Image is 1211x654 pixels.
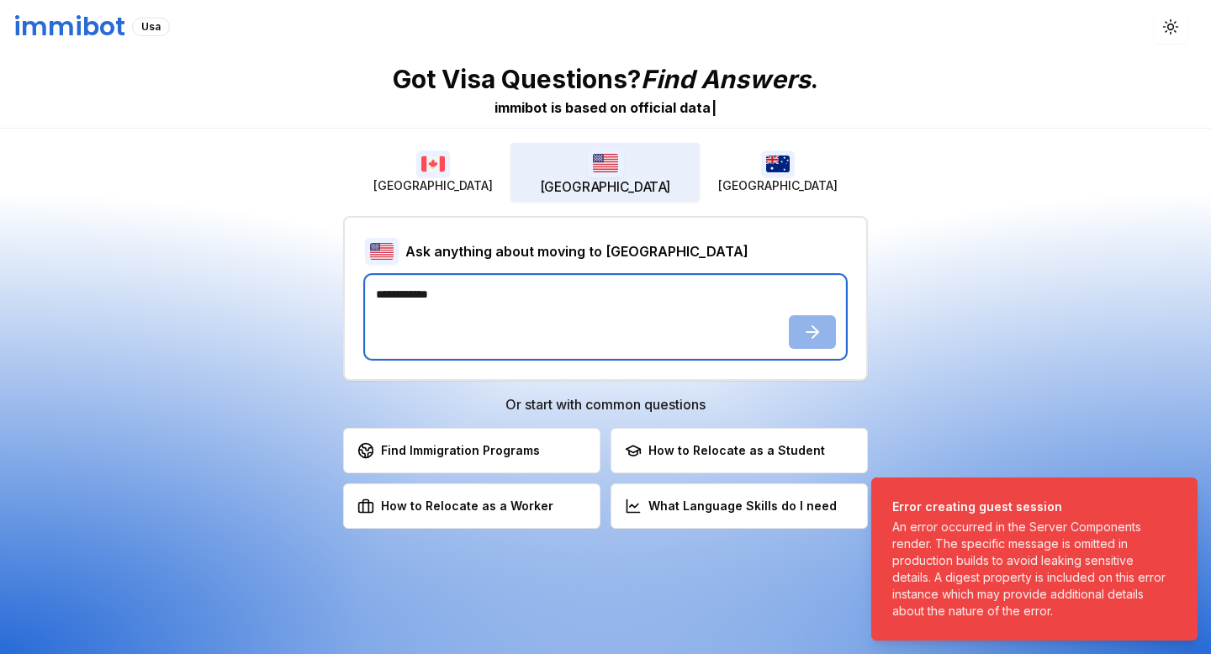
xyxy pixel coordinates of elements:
button: What Language Skills do I need [611,483,868,529]
div: How to Relocate as a Worker [357,498,553,514]
div: What Language Skills do I need [625,498,837,514]
button: Find Immigration Programs [343,428,600,473]
div: Error creating guest session [892,498,1170,515]
span: b a s e d o n o f f i c i a l d a t a [565,99,711,116]
span: | [711,99,717,116]
img: USA flag [587,148,624,177]
div: An error occurred in the Server Components render. The specific message is omitted in production ... [892,519,1170,620]
div: Usa [132,18,170,36]
h1: immibot [13,12,125,42]
span: Find Answers [641,64,811,94]
span: [GEOGRAPHIC_DATA] [373,177,493,194]
img: Australia flag [761,150,795,177]
div: How to Relocate as a Student [625,442,825,459]
button: How to Relocate as a Student [611,428,868,473]
span: [GEOGRAPHIC_DATA] [540,178,671,197]
h3: Or start with common questions [343,394,868,414]
h2: Ask anything about moving to [GEOGRAPHIC_DATA] [405,241,748,261]
img: Canada flag [416,150,450,177]
img: USA flag [365,238,399,265]
span: [GEOGRAPHIC_DATA] [718,177,838,194]
button: How to Relocate as a Worker [343,483,600,529]
div: Find Immigration Programs [357,442,540,459]
p: Got Visa Questions? . [393,64,818,94]
div: immibot is [494,98,562,118]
